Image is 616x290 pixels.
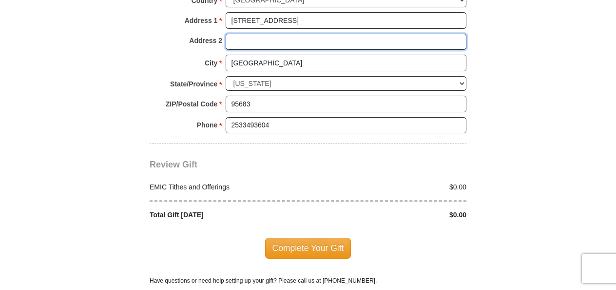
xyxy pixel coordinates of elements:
[150,276,466,285] p: Have questions or need help setting up your gift? Please call us at [PHONE_NUMBER].
[170,77,217,91] strong: State/Province
[166,97,218,111] strong: ZIP/Postal Code
[185,14,218,27] strong: Address 1
[189,34,222,47] strong: Address 2
[308,182,472,192] div: $0.00
[308,210,472,220] div: $0.00
[265,238,351,258] span: Complete Your Gift
[197,118,218,132] strong: Phone
[205,56,217,70] strong: City
[150,160,197,169] span: Review Gift
[145,210,308,220] div: Total Gift [DATE]
[145,182,308,192] div: EMIC Tithes and Offerings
